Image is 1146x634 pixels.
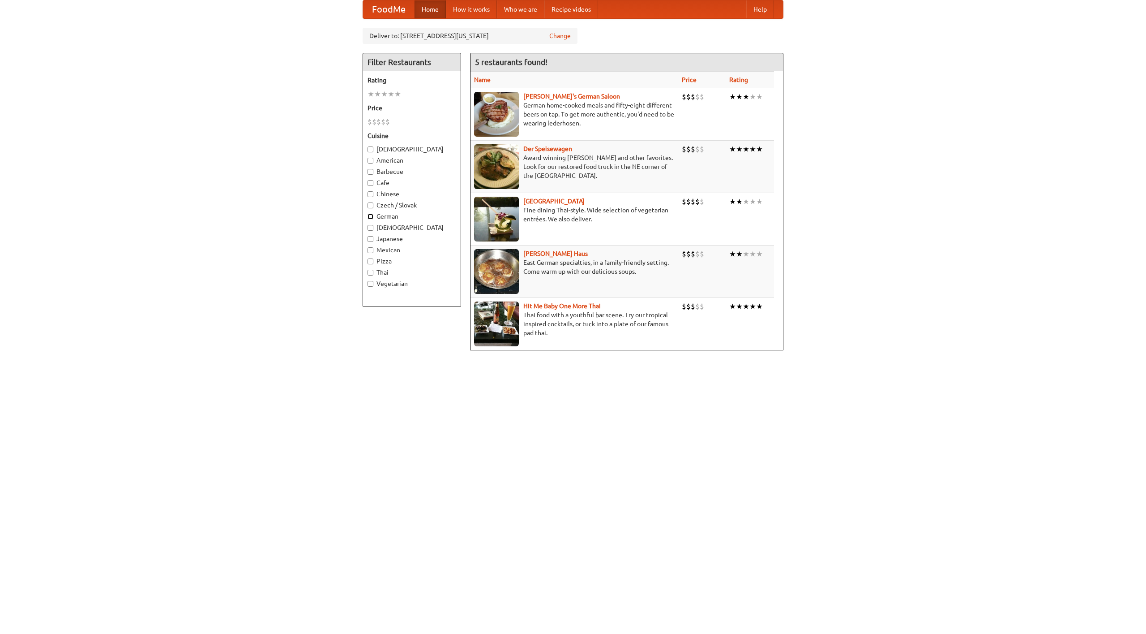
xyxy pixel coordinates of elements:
li: ★ [368,89,374,99]
li: ★ [743,92,749,102]
label: Pizza [368,257,456,266]
a: Help [746,0,774,18]
li: $ [381,117,385,127]
h5: Cuisine [368,131,456,140]
li: $ [682,302,686,311]
label: Vegetarian [368,279,456,288]
a: Home [415,0,446,18]
a: Der Speisewagen [523,145,572,152]
img: speisewagen.jpg [474,144,519,189]
li: ★ [743,249,749,259]
a: Price [682,76,697,83]
li: ★ [729,302,736,311]
li: $ [700,144,704,154]
input: [DEMOGRAPHIC_DATA] [368,225,373,231]
input: Vegetarian [368,281,373,287]
img: kohlhaus.jpg [474,249,519,294]
li: ★ [736,197,743,207]
li: ★ [749,144,756,154]
li: $ [691,144,695,154]
a: How it works [446,0,497,18]
li: ★ [756,144,763,154]
li: ★ [736,144,743,154]
a: [GEOGRAPHIC_DATA] [523,198,585,205]
input: Japanese [368,236,373,242]
p: Thai food with a youthful bar scene. Try our tropical inspired cocktails, or tuck into a plate of... [474,311,675,337]
label: [DEMOGRAPHIC_DATA] [368,145,456,154]
a: Name [474,76,491,83]
input: American [368,158,373,164]
h5: Price [368,104,456,112]
input: Czech / Slovak [368,203,373,208]
li: ★ [736,249,743,259]
li: ★ [749,302,756,311]
a: Recipe videos [544,0,598,18]
label: Barbecue [368,167,456,176]
li: ★ [736,302,743,311]
li: ★ [756,249,763,259]
li: $ [686,197,691,207]
li: $ [700,249,704,259]
li: ★ [743,302,749,311]
li: ★ [729,144,736,154]
a: [PERSON_NAME] Haus [523,250,588,257]
label: [DEMOGRAPHIC_DATA] [368,223,456,232]
li: $ [686,144,691,154]
li: $ [682,144,686,154]
label: Thai [368,268,456,277]
li: $ [695,197,700,207]
li: $ [368,117,372,127]
li: ★ [749,197,756,207]
a: Rating [729,76,748,83]
input: Barbecue [368,169,373,175]
p: Award-winning [PERSON_NAME] and other favorites. Look for our restored food truck in the NE corne... [474,153,675,180]
input: Chinese [368,191,373,197]
input: Pizza [368,259,373,264]
label: Mexican [368,246,456,254]
a: Who we are [497,0,544,18]
li: ★ [374,89,381,99]
li: $ [682,249,686,259]
li: $ [682,92,686,102]
a: FoodMe [363,0,415,18]
label: American [368,156,456,165]
input: Cafe [368,180,373,186]
p: German home-cooked meals and fifty-eight different beers on tap. To get more authentic, you'd nee... [474,101,675,128]
input: Thai [368,270,373,276]
a: Change [549,31,571,40]
li: ★ [756,92,763,102]
p: Fine dining Thai-style. Wide selection of vegetarian entrées. We also deliver. [474,206,675,224]
a: Hit Me Baby One More Thai [523,302,601,310]
img: esthers.jpg [474,92,519,137]
li: $ [695,249,700,259]
li: $ [700,92,704,102]
label: Chinese [368,190,456,198]
li: $ [691,302,695,311]
li: $ [695,92,700,102]
li: ★ [749,92,756,102]
li: ★ [729,249,736,259]
li: $ [695,302,700,311]
li: $ [682,197,686,207]
li: ★ [729,92,736,102]
img: satay.jpg [474,197,519,242]
li: ★ [381,89,388,99]
li: ★ [756,302,763,311]
li: $ [691,197,695,207]
li: ★ [743,144,749,154]
li: $ [372,117,376,127]
li: ★ [388,89,394,99]
li: ★ [394,89,401,99]
li: ★ [756,197,763,207]
label: Czech / Slovak [368,201,456,210]
li: $ [691,92,695,102]
input: German [368,214,373,220]
li: ★ [736,92,743,102]
li: $ [695,144,700,154]
li: $ [686,249,691,259]
li: $ [376,117,381,127]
